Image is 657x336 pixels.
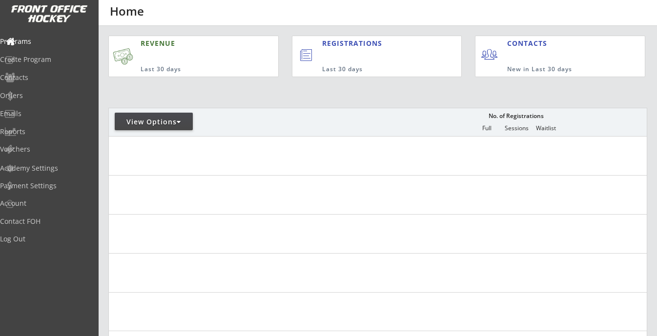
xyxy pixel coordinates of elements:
[115,117,193,127] div: View Options
[322,39,419,48] div: REGISTRATIONS
[141,65,235,74] div: Last 30 days
[141,39,235,48] div: REVENUE
[486,113,546,119] div: No. of Registrations
[507,39,552,48] div: CONTACTS
[507,65,599,74] div: New in Last 30 days
[472,125,501,132] div: Full
[531,125,560,132] div: Waitlist
[502,125,531,132] div: Sessions
[322,65,422,74] div: Last 30 days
